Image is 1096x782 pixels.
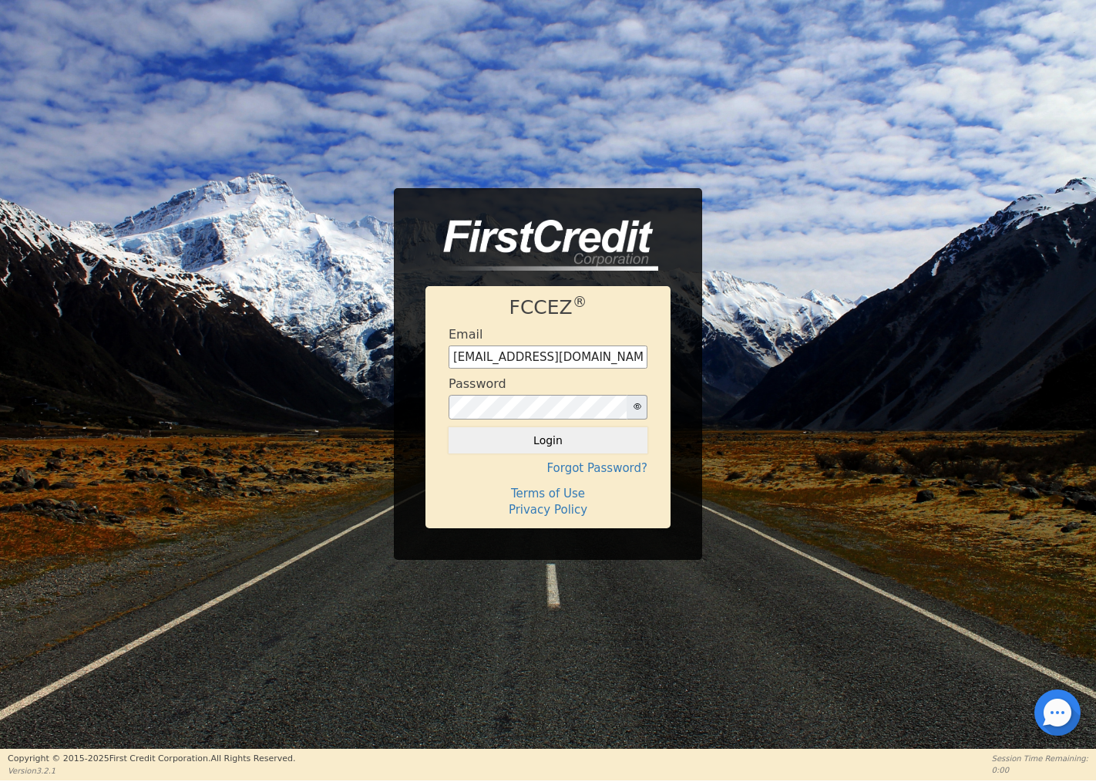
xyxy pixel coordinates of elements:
p: 0:00 [992,764,1088,776]
span: All Rights Reserved. [210,753,295,763]
p: Copyright © 2015- 2025 First Credit Corporation. [8,753,295,766]
h4: Privacy Policy [449,503,647,517]
h4: Password [449,376,506,391]
input: Enter email [449,345,647,369]
button: Login [449,427,647,453]
h1: FCCEZ [449,296,647,319]
p: Session Time Remaining: [992,753,1088,764]
h4: Forgot Password? [449,461,647,475]
sup: ® [573,294,587,310]
img: logo-CMu_cnol.png [425,220,658,271]
h4: Email [449,327,482,342]
p: Version 3.2.1 [8,765,295,777]
h4: Terms of Use [449,487,647,501]
input: password [449,395,627,420]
